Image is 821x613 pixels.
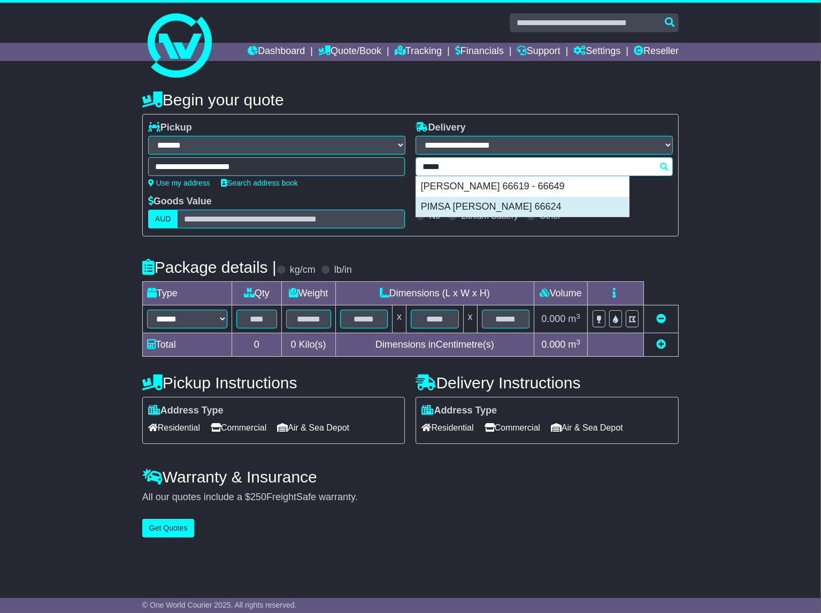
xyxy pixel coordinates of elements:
[148,179,210,187] a: Use my address
[335,333,534,357] td: Dimensions in Centimetre(s)
[656,313,666,324] a: Remove this item
[517,43,561,61] a: Support
[541,339,565,350] span: 0.000
[142,492,679,503] div: All our quotes include a $ FreightSafe warranty.
[568,313,580,324] span: m
[334,264,352,276] label: lb/in
[416,122,465,134] label: Delivery
[142,374,405,392] h4: Pickup Instructions
[148,405,224,417] label: Address Type
[421,405,497,417] label: Address Type
[573,43,620,61] a: Settings
[634,43,679,61] a: Reseller
[142,333,232,357] td: Total
[281,333,335,357] td: Kilo(s)
[656,339,666,350] a: Add new item
[250,492,266,502] span: 250
[148,419,200,436] span: Residential
[221,179,298,187] a: Search address book
[416,197,629,217] div: PIMSA [PERSON_NAME] 66624
[148,196,212,208] label: Goods Value
[485,419,540,436] span: Commercial
[455,43,504,61] a: Financials
[148,210,178,228] label: AUD
[232,333,281,357] td: 0
[142,282,232,305] td: Type
[416,157,673,176] typeahead: Please provide city
[248,43,305,61] a: Dashboard
[393,305,406,333] td: x
[395,43,442,61] a: Tracking
[277,419,349,436] span: Air & Sea Depot
[463,305,477,333] td: x
[318,43,381,61] a: Quote/Book
[232,282,281,305] td: Qty
[576,338,580,346] sup: 3
[416,177,629,197] div: [PERSON_NAME] 66619 - 66649
[142,91,679,109] h4: Begin your quote
[551,419,623,436] span: Air & Sea Depot
[142,468,679,486] h4: Warranty & Insurance
[290,264,316,276] label: kg/cm
[335,282,534,305] td: Dimensions (L x W x H)
[291,339,296,350] span: 0
[568,339,580,350] span: m
[211,419,266,436] span: Commercial
[142,519,195,538] button: Get Quotes
[416,374,679,392] h4: Delivery Instructions
[541,313,565,324] span: 0.000
[576,312,580,320] sup: 3
[142,601,297,609] span: © One World Courier 2025. All rights reserved.
[142,258,277,276] h4: Package details |
[534,282,588,305] td: Volume
[421,419,473,436] span: Residential
[148,122,192,134] label: Pickup
[281,282,335,305] td: Weight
